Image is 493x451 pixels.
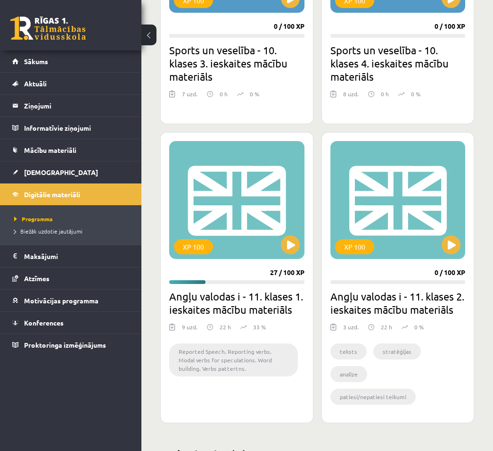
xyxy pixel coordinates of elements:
[169,343,298,376] li: Reported Speech. Reporting verbs. Modal verbs for speculations. Word building. Verbs pattertns.
[10,17,86,40] a: Rīgas 1. Tālmācības vidusskola
[12,73,130,94] a: Aktuāli
[220,323,231,331] p: 22 h
[24,146,76,154] span: Mācību materiāli
[12,184,130,205] a: Digitālie materiāli
[12,334,130,356] a: Proktoringa izmēģinājums
[174,239,213,254] div: XP 100
[335,239,374,254] div: XP 100
[220,90,228,98] p: 0 h
[24,57,48,66] span: Sākums
[250,90,259,98] p: 0 %
[414,323,424,331] p: 0 %
[24,296,99,305] span: Motivācijas programma
[12,139,130,161] a: Mācību materiāli
[12,50,130,72] a: Sākums
[253,323,266,331] p: 33 %
[14,227,82,235] span: Biežāk uzdotie jautājumi
[24,341,106,349] span: Proktoringa izmēģinājums
[14,215,132,223] a: Programma
[182,323,197,337] div: 9 uzd.
[12,290,130,311] a: Motivācijas programma
[169,43,304,83] h2: Sports un veselība - 10. klases 3. ieskaites mācību materiāls
[24,95,130,117] legend: Ziņojumi
[343,323,359,337] div: 3 uzd.
[24,79,47,88] span: Aktuāli
[373,343,421,359] li: stratēģijas
[24,245,130,267] legend: Maksājumi
[12,117,130,139] a: Informatīvie ziņojumi
[169,290,304,316] h2: Angļu valodas i - 11. klases 1. ieskaites mācību materiāls
[14,227,132,235] a: Biežāk uzdotie jautājumi
[330,43,466,83] h2: Sports un veselība - 10. klases 4. ieskaites mācību materiāls
[14,215,53,223] span: Programma
[381,323,392,331] p: 22 h
[24,190,80,199] span: Digitālie materiāli
[12,245,130,267] a: Maksājumi
[343,90,359,104] div: 8 uzd.
[381,90,389,98] p: 0 h
[12,161,130,183] a: [DEMOGRAPHIC_DATA]
[24,117,130,139] legend: Informatīvie ziņojumi
[24,168,98,176] span: [DEMOGRAPHIC_DATA]
[330,389,416,405] li: patiesi/nepatiesi teikumi
[330,343,367,359] li: teksts
[12,267,130,289] a: Atzīmes
[12,312,130,334] a: Konferences
[12,95,130,117] a: Ziņojumi
[182,90,197,104] div: 7 uzd.
[330,290,466,316] h2: Angļu valodas i - 11. klases 2. ieskaites mācību materiāls
[411,90,420,98] p: 0 %
[330,366,367,382] li: analīze
[24,274,49,283] span: Atzīmes
[24,318,64,327] span: Konferences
